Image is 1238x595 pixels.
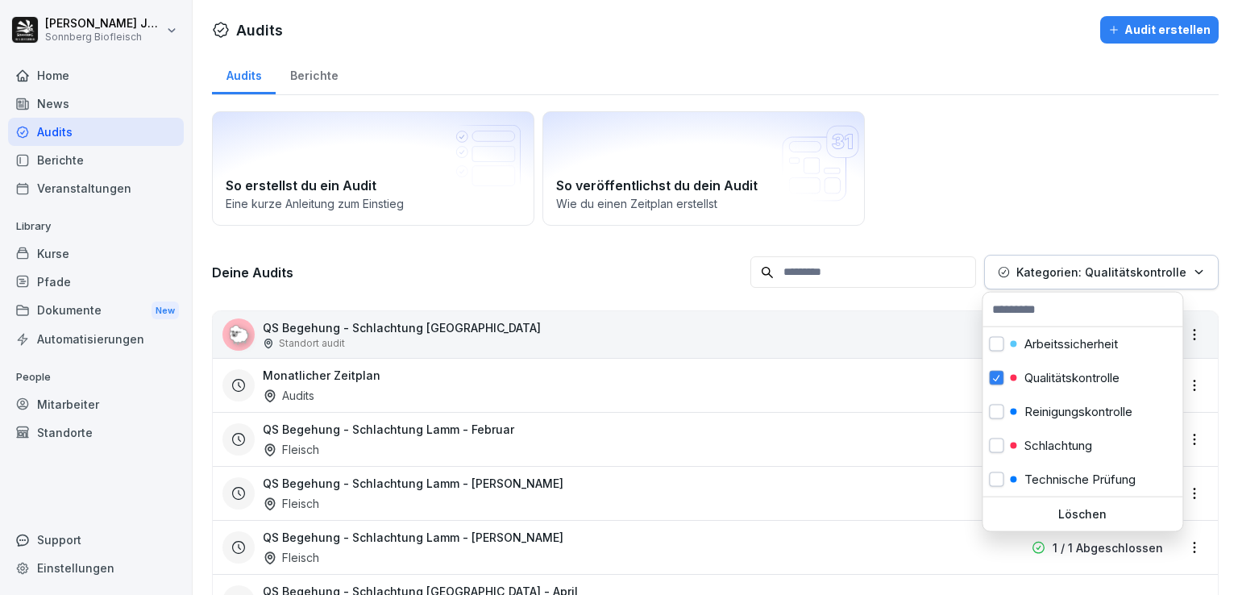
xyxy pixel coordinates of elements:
p: Kategorien: Qualitätskontrolle [1016,264,1186,281]
p: Löschen [989,507,1176,522]
p: Arbeitssicherheit [1024,337,1118,352]
div: Audit erstellen [1108,21,1211,39]
p: Reinigungskontrolle [1024,405,1132,419]
p: Schlachtung [1024,439,1092,453]
p: Technische Prüfung [1024,472,1136,487]
p: Qualitätskontrolle [1024,371,1120,385]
